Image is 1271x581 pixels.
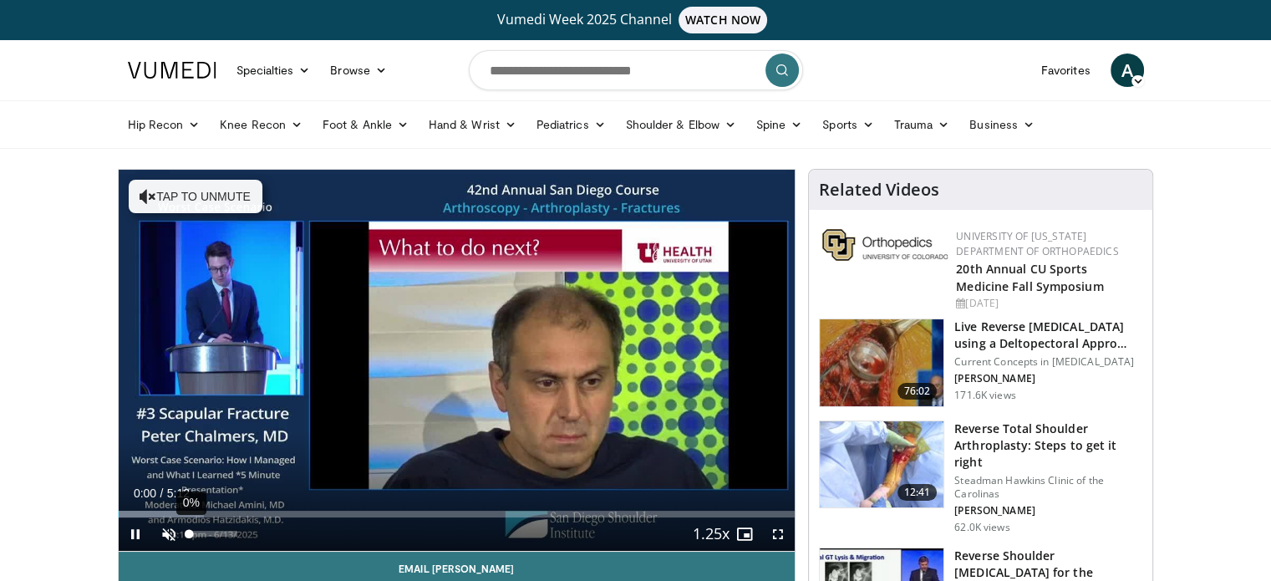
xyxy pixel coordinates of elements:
p: [PERSON_NAME] [954,372,1142,385]
button: Pause [119,517,152,551]
a: Specialties [226,54,321,87]
div: Volume Level [190,531,237,537]
span: 0:00 [134,487,156,500]
p: 62.0K views [954,521,1009,534]
a: Sports [812,108,884,141]
a: 20th Annual CU Sports Medicine Fall Symposium [956,261,1103,294]
img: 684033_3.png.150x105_q85_crop-smart_upscale.jpg [820,319,943,406]
h4: Related Videos [819,180,939,200]
a: 76:02 Live Reverse [MEDICAL_DATA] using a Deltopectoral Appro… Current Concepts in [MEDICAL_DATA]... [819,319,1142,407]
a: Pediatrics [526,108,616,141]
button: Playback Rate [694,517,728,551]
input: Search topics, interventions [469,50,803,90]
a: Spine [746,108,812,141]
a: Hip Recon [118,108,211,141]
img: VuMedi Logo [128,62,216,79]
span: 12:41 [897,484,938,501]
div: Progress Bar [119,511,796,517]
a: A [1111,54,1144,87]
p: [PERSON_NAME] [954,504,1142,517]
button: Fullscreen [761,517,795,551]
a: Vumedi Week 2025 ChannelWATCH NOW [130,7,1141,33]
a: Shoulder & Elbow [616,108,746,141]
p: 171.6K views [954,389,1015,402]
span: 5:12 [167,487,190,500]
div: [DATE] [956,296,1139,311]
video-js: Video Player [119,170,796,552]
button: Enable picture-in-picture mode [728,517,761,551]
a: Knee Recon [210,108,313,141]
a: Browse [320,54,397,87]
a: 12:41 Reverse Total Shoulder Arthroplasty: Steps to get it right Steadman Hawkins Clinic of the C... [819,420,1142,534]
a: Business [959,108,1045,141]
span: WATCH NOW [679,7,767,33]
button: Tap to unmute [129,180,262,213]
img: 326034_0000_1.png.150x105_q85_crop-smart_upscale.jpg [820,421,943,508]
img: 355603a8-37da-49b6-856f-e00d7e9307d3.png.150x105_q85_autocrop_double_scale_upscale_version-0.2.png [822,229,948,261]
p: Steadman Hawkins Clinic of the Carolinas [954,474,1142,501]
span: 76:02 [897,383,938,400]
h3: Reverse Total Shoulder Arthroplasty: Steps to get it right [954,420,1142,471]
a: Hand & Wrist [419,108,526,141]
span: / [160,487,164,500]
h3: Live Reverse [MEDICAL_DATA] using a Deltopectoral Appro… [954,319,1142,352]
a: University of [US_STATE] Department of Orthopaedics [956,229,1118,258]
a: Favorites [1031,54,1101,87]
button: Unmute [152,517,186,551]
p: Current Concepts in [MEDICAL_DATA] [954,355,1142,369]
a: Trauma [884,108,960,141]
a: Foot & Ankle [313,108,419,141]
